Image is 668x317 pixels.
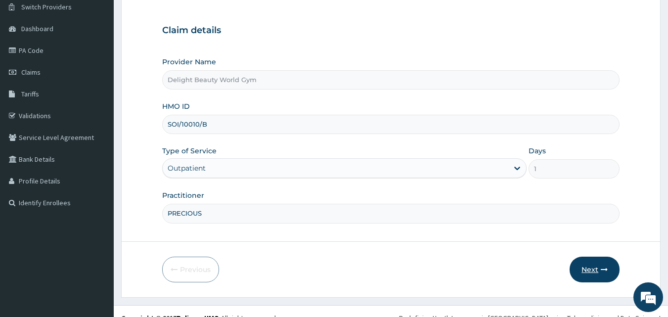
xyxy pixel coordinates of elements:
label: Days [529,146,546,156]
span: Claims [21,68,41,77]
h3: Claim details [162,25,620,36]
div: Minimize live chat window [162,5,186,29]
span: We're online! [57,95,136,195]
span: Tariffs [21,90,39,98]
input: Enter Name [162,204,620,223]
label: Practitioner [162,190,204,200]
input: Enter HMO ID [162,115,620,134]
button: Next [570,257,620,282]
textarea: Type your message and hit 'Enter' [5,212,188,246]
label: HMO ID [162,101,190,111]
img: d_794563401_company_1708531726252_794563401 [18,49,40,74]
label: Provider Name [162,57,216,67]
button: Previous [162,257,219,282]
span: Switch Providers [21,2,72,11]
div: Chat with us now [51,55,166,68]
label: Type of Service [162,146,217,156]
span: Dashboard [21,24,53,33]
